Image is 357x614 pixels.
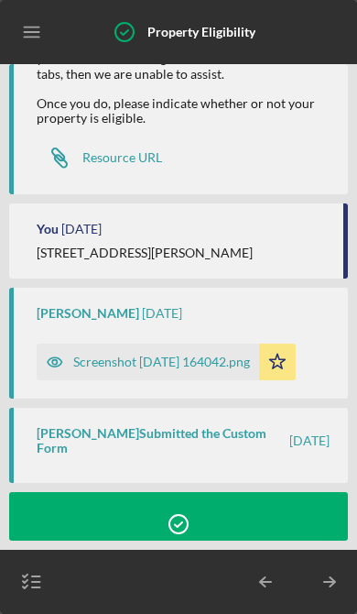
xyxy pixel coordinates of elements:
time: 2025-08-26 20:14 [61,222,102,236]
div: Screenshot [DATE] 164042.png [73,355,250,369]
div: Once you do, please indicate whether or not your property is eligible. [37,96,330,126]
time: 2025-08-26 20:41 [142,306,182,321]
div: [PERSON_NAME] Submitted the Custom Form [37,426,287,455]
button: Screenshot [DATE] 164042.png [37,344,296,380]
div: You [37,222,59,236]
time: 2025-08-26 20:41 [289,433,330,448]
div: [PERSON_NAME] [37,306,139,321]
div: [STREET_ADDRESS][PERSON_NAME] [37,246,253,260]
b: Property Eligibility [147,24,255,39]
div: Resource URL [82,150,162,165]
a: Resource URL [37,139,162,176]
